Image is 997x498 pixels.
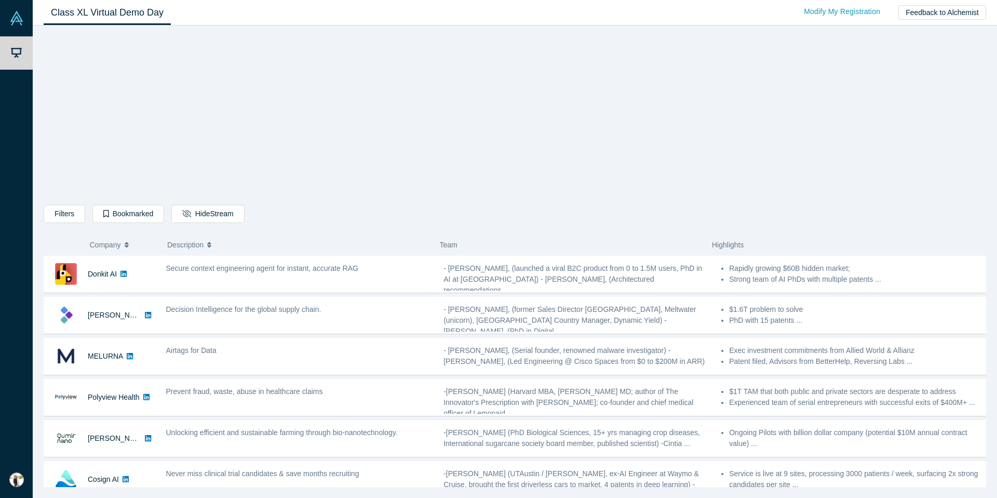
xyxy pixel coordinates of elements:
[443,346,705,365] span: - [PERSON_NAME], (Serial founder, renowned malware investigator) - [PERSON_NAME], (Led Engineerin...
[90,234,121,256] span: Company
[443,305,696,335] span: - [PERSON_NAME], (former Sales Director [GEOGRAPHIC_DATA], Meltwater (unicorn), [GEOGRAPHIC_DATA]...
[55,386,77,408] img: Polyview Health's Logo
[92,205,164,223] button: Bookmarked
[712,241,744,249] span: Highlights
[88,434,147,442] a: [PERSON_NAME]
[729,386,988,397] li: $1T TAM that both public and private sectors are desperate to address
[171,205,244,223] button: HideStream
[166,305,321,313] span: Decision Intelligence for the global supply chain.
[90,234,157,256] button: Company
[793,3,891,21] a: Modify My Registration
[443,387,693,417] span: -[PERSON_NAME] (Harvard MBA, [PERSON_NAME] MD; author of The Innovator's Prescription with [PERSO...
[55,468,77,490] img: Cosign AI's Logo
[729,274,988,285] li: Strong team of AI PhDs with multiple patents ...
[88,475,119,483] a: Cosign AI
[440,241,457,249] span: Team
[44,1,171,25] a: Class XL Virtual Demo Day
[88,352,123,360] a: MELURNA
[166,346,217,355] span: Airtags for Data
[370,34,660,197] iframe: Alchemist Class XL Demo Day: Vault
[729,468,988,490] li: Service is live at 9 sites, processing 3000 patients / week, surfacing 2x strong candidates per s...
[88,393,140,401] a: Polyview Health
[55,263,77,285] img: Donkit AI's Logo
[166,428,398,437] span: Unlocking efficient and sustainable farming through bio-nanotechnology.
[9,473,24,487] img: gen tsuchikawa's Account
[167,234,204,256] span: Description
[729,345,988,356] li: Exec investment commitments from Allied World & Allianz
[729,397,988,408] li: Experienced team of serial entrepreneurs with successful exits of $400M+ ...
[729,356,988,367] li: Patent filed, Advisors from BetterHelp, Reversing Labs ...
[729,315,988,326] li: PhD with 15 patents ...
[88,311,147,319] a: [PERSON_NAME]
[729,263,988,274] li: Rapidly growing $60B hidden market;
[729,304,988,315] li: $1.6T problem to solve
[729,427,988,449] li: Ongoing Pilots with billion dollar company (potential $10M annual contract value) ...
[443,428,700,448] span: -[PERSON_NAME] (PhD Biological Sciences, 15+ yrs managing crop diseases, International sugarcane ...
[166,387,323,396] span: Prevent fraud, waste, abuse in healthcare claims
[44,205,85,223] button: Filters
[88,270,117,278] a: Donkit AI
[9,11,24,25] img: Alchemist Vault Logo
[898,5,986,20] button: Feedback to Alchemist
[55,345,77,367] img: MELURNA's Logo
[166,264,358,272] span: Secure context engineering agent for instant, accurate RAG
[55,427,77,449] img: Qumir Nano's Logo
[167,234,429,256] button: Description
[55,304,77,326] img: Kimaru AI's Logo
[166,469,359,478] span: Never miss clinical trial candidates & save months recruiting
[443,264,702,294] span: - [PERSON_NAME], (launched a viral B2C product from 0 to 1.5M users, PhD in AI at [GEOGRAPHIC_DAT...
